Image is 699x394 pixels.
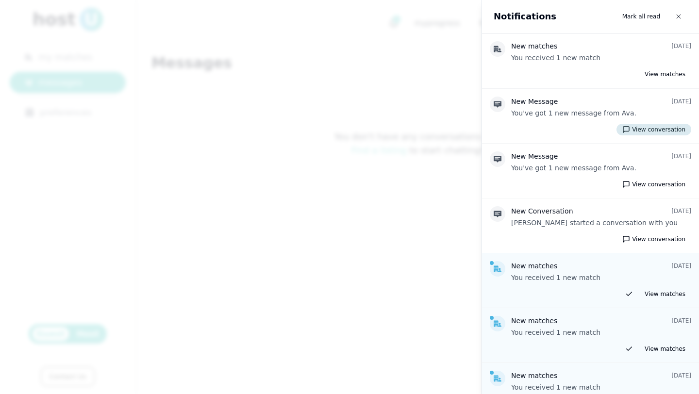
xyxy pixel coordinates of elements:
[511,97,558,106] h4: New Message
[511,382,691,392] p: You received 1 new match
[671,98,691,105] p: [DATE]
[616,124,691,135] button: View conversation
[511,328,691,337] p: You received 1 new match
[511,41,557,51] h4: New matches
[511,316,557,326] h4: New matches
[671,317,691,325] p: [DATE]
[511,53,691,63] p: You received 1 new match
[511,273,691,282] p: You received 1 new match
[511,261,557,271] h4: New matches
[671,42,691,50] p: [DATE]
[671,152,691,160] p: [DATE]
[511,206,573,216] h4: New Conversation
[616,233,691,245] button: View conversation
[639,288,691,300] a: View matches
[671,207,691,215] p: [DATE]
[511,371,557,380] h4: New matches
[511,163,691,173] p: You've got 1 new message from Ava.
[511,151,558,161] h4: New Message
[639,343,691,355] a: View matches
[511,218,691,228] p: [PERSON_NAME] started a conversation with you
[671,262,691,270] p: [DATE]
[616,179,691,190] button: View conversation
[639,68,691,80] a: View matches
[671,372,691,379] p: [DATE]
[494,10,556,23] h2: Notifications
[511,108,691,118] p: You've got 1 new message from Ava.
[616,8,666,25] button: Mark all read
